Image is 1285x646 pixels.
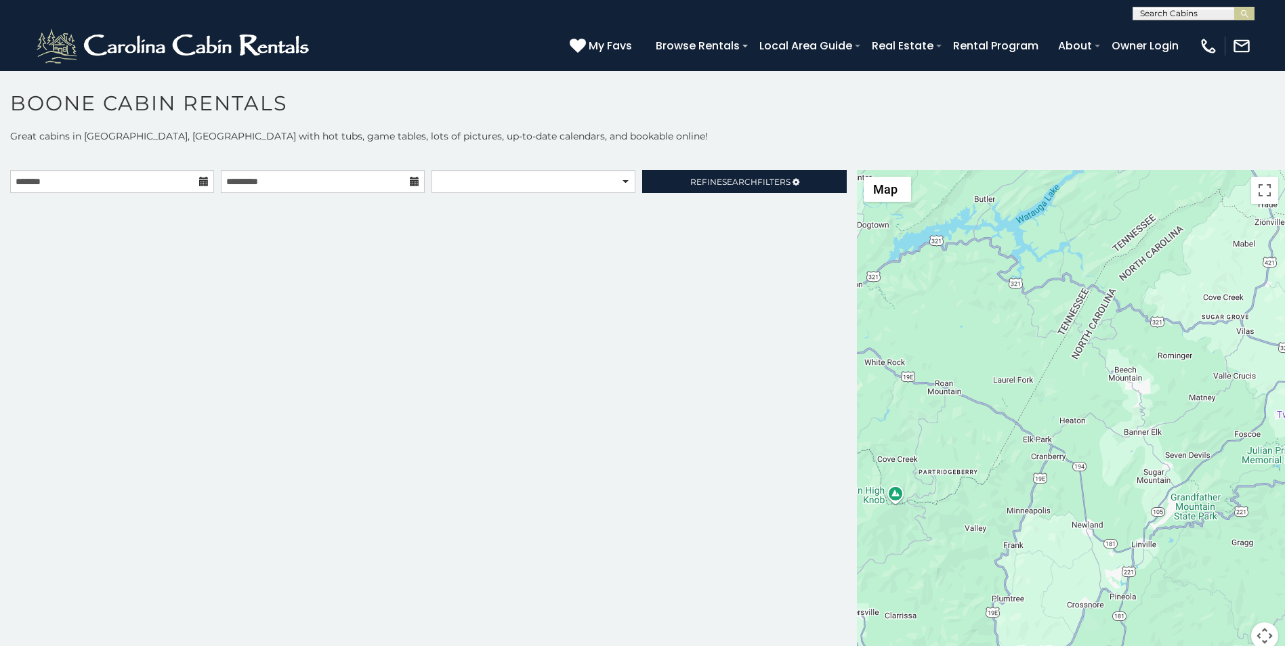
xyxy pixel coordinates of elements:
[1105,34,1185,58] a: Owner Login
[34,26,315,66] img: White-1-2.png
[690,177,791,187] span: Refine Filters
[1232,37,1251,56] img: mail-regular-white.png
[865,34,940,58] a: Real Estate
[722,177,757,187] span: Search
[946,34,1045,58] a: Rental Program
[1051,34,1099,58] a: About
[753,34,859,58] a: Local Area Guide
[873,182,898,196] span: Map
[864,177,911,202] button: Change map style
[1251,177,1278,204] button: Toggle fullscreen view
[642,170,846,193] a: RefineSearchFilters
[649,34,746,58] a: Browse Rentals
[1199,37,1218,56] img: phone-regular-white.png
[589,37,632,54] span: My Favs
[570,37,635,55] a: My Favs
